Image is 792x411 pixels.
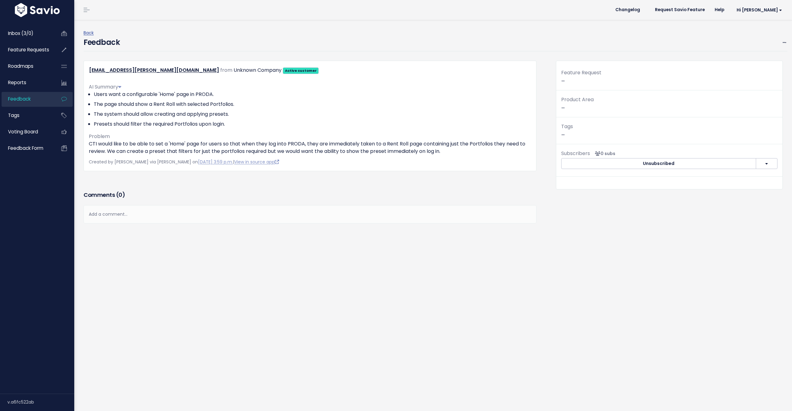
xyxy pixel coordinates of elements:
a: View in source app [234,159,279,165]
li: Users want a configurable 'Home' page in PRODA. [94,91,531,98]
div: Add a comment... [84,205,536,223]
span: Changelog [615,8,640,12]
span: Inbox (3/0) [8,30,33,37]
p: — [561,95,777,112]
span: Tags [8,112,19,119]
span: 0 [118,191,122,199]
img: logo-white.9d6f32f41409.svg [13,3,61,17]
a: Request Savio Feature [650,5,710,15]
div: Unknown Company [234,66,282,75]
a: Feedback [2,92,51,106]
a: Inbox (3/0) [2,26,51,41]
h4: Feedback [84,37,120,48]
span: Subscribers [561,150,590,157]
strong: Active customer [285,68,317,73]
li: Presets should filter the required Portfolios upon login. [94,120,531,128]
span: Feature Requests [8,46,49,53]
a: [EMAIL_ADDRESS][PERSON_NAME][DOMAIN_NAME] [89,67,219,74]
a: Voting Board [2,125,51,139]
span: Reports [8,79,26,86]
a: Feedback form [2,141,51,155]
p: CTI would like to be able to set a 'Home' page for users so that when they log into PRODA, they a... [89,140,531,155]
span: from [220,67,232,74]
a: Help [710,5,729,15]
span: AI Summary [89,83,121,90]
span: <p><strong>Subscribers</strong><br><br> No subscribers yet<br> </p> [592,150,615,157]
button: Unsubscribed [561,158,756,169]
span: Roadmaps [8,63,33,69]
li: The page should show a Rent Roll with selected Portfolios. [94,101,531,108]
span: Problem [89,133,110,140]
span: Feature Request [561,69,601,76]
div: — [556,68,782,90]
span: Tags [561,123,573,130]
a: Roadmaps [2,59,51,73]
a: [DATE] 3:59 p.m. [198,159,233,165]
h3: Comments ( ) [84,191,536,199]
span: Voting Board [8,128,38,135]
a: Tags [2,108,51,123]
span: Feedback [8,96,31,102]
p: — [561,122,777,139]
a: Back [84,30,94,36]
a: Reports [2,76,51,90]
li: The system should allow creating and applying presets. [94,110,531,118]
a: Feature Requests [2,43,51,57]
span: Feedback form [8,145,43,151]
span: Product Area [561,96,594,103]
span: Hi [PERSON_NAME] [737,8,782,12]
a: Hi [PERSON_NAME] [729,5,787,15]
span: Created by [PERSON_NAME] via [PERSON_NAME] on | [89,159,279,165]
div: v.a6fc522ab [7,394,74,410]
